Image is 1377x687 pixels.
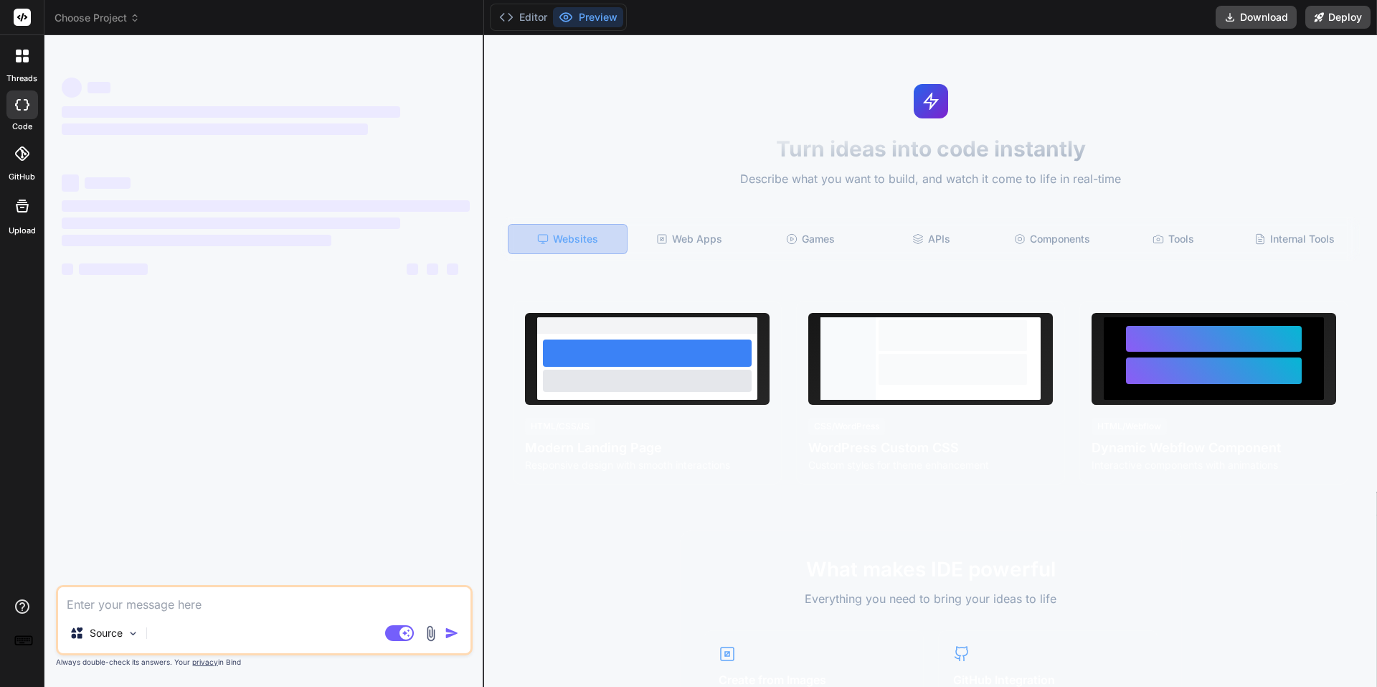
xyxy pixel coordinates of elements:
[127,627,139,640] img: Pick Models
[55,11,140,25] span: Choose Project
[525,438,770,458] h4: Modern Landing Page
[62,174,79,192] span: ‌
[525,458,770,472] p: Responsive design with smooth interactions
[447,263,458,275] span: ‌
[525,418,595,435] div: HTML/CSS/JS
[1092,458,1336,472] p: Interactive components with animations
[1235,224,1353,254] div: Internal Tools
[62,200,470,212] span: ‌
[62,106,400,118] span: ‌
[808,418,885,435] div: CSS/WordPress
[9,225,36,237] label: Upload
[79,263,148,275] span: ‌
[407,263,418,275] span: ‌
[422,625,439,642] img: attachment
[445,626,459,640] img: icon
[808,458,1053,472] p: Custom styles for theme enhancement
[62,78,82,98] span: ‌
[993,224,1112,254] div: Components
[493,170,1368,189] p: Describe what you want to build, and watch it come to life in real-time
[553,7,623,27] button: Preview
[508,224,628,254] div: Websites
[56,655,473,669] p: Always double-check its answers. Your in Bind
[62,235,331,246] span: ‌
[808,438,1053,458] h4: WordPress Custom CSS
[87,82,110,93] span: ‌
[85,177,131,189] span: ‌
[1115,224,1233,254] div: Tools
[1216,6,1297,29] button: Download
[427,263,438,275] span: ‌
[752,224,870,254] div: Games
[62,263,73,275] span: ‌
[192,658,218,666] span: privacy
[1092,418,1167,435] div: HTML/Webflow
[62,123,368,135] span: ‌
[493,7,553,27] button: Editor
[872,224,990,254] div: APIs
[62,218,400,229] span: ‌
[630,224,749,254] div: Web Apps
[12,121,32,133] label: code
[1092,438,1336,458] h4: Dynamic Webflow Component
[6,73,37,85] label: threads
[704,554,1158,584] h2: What makes IDE powerful
[9,171,35,183] label: GitHub
[1305,6,1371,29] button: Deploy
[493,136,1368,162] h1: Turn ideas into code instantly
[90,626,123,640] p: Source
[704,590,1158,607] p: Everything you need to bring your ideas to life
